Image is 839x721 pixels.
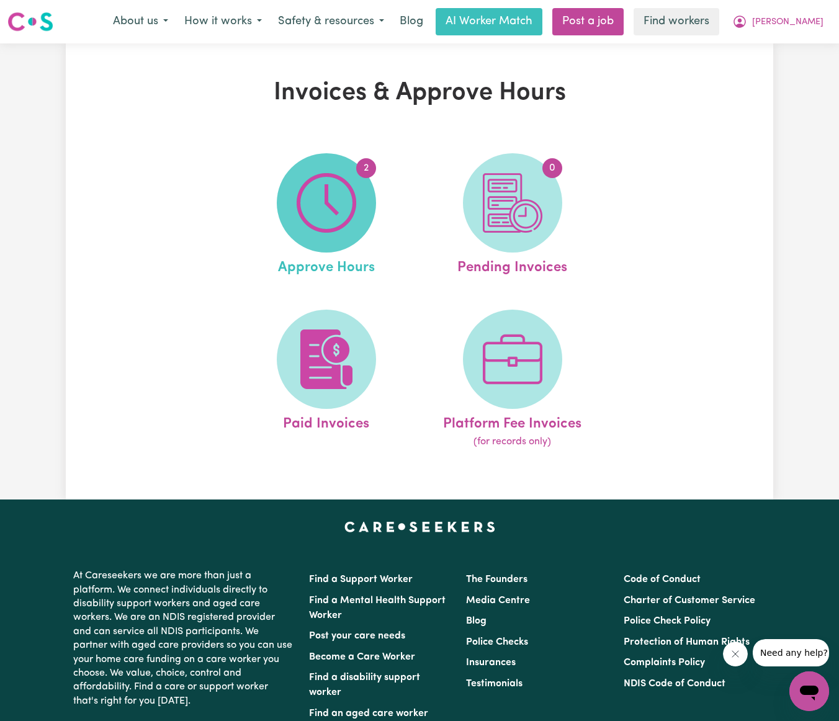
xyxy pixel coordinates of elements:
a: Media Centre [466,596,530,606]
a: Blog [466,616,487,626]
a: Insurances [466,658,516,668]
iframe: Close message [723,642,748,666]
h1: Invoices & Approve Hours [191,78,648,108]
span: Paid Invoices [283,409,369,435]
a: Find a disability support worker [309,673,420,697]
a: Careseekers home page [344,522,495,532]
a: Code of Conduct [624,575,701,584]
span: [PERSON_NAME] [752,16,823,29]
a: Find workers [634,8,719,35]
a: Platform Fee Invoices(for records only) [423,310,602,450]
p: At Careseekers we are more than just a platform. We connect individuals directly to disability su... [73,564,294,713]
a: Police Check Policy [624,616,711,626]
a: Protection of Human Rights [624,637,750,647]
img: Careseekers logo [7,11,53,33]
button: How it works [176,9,270,35]
a: Complaints Policy [624,658,705,668]
span: Platform Fee Invoices [443,409,581,435]
iframe: Message from company [753,639,829,666]
a: Post your care needs [309,631,405,641]
button: Safety & resources [270,9,392,35]
a: Post a job [552,8,624,35]
a: Pending Invoices [423,153,602,279]
a: Find a Mental Health Support Worker [309,596,446,620]
button: My Account [724,9,832,35]
a: NDIS Code of Conduct [624,679,725,689]
a: Charter of Customer Service [624,596,755,606]
span: Approve Hours [278,253,375,279]
iframe: Button to launch messaging window [789,671,829,711]
a: Careseekers logo [7,7,53,36]
a: Police Checks [466,637,528,647]
a: Find a Support Worker [309,575,413,584]
a: The Founders [466,575,527,584]
a: Approve Hours [237,153,416,279]
span: Pending Invoices [457,253,567,279]
a: Paid Invoices [237,310,416,450]
a: Find an aged care worker [309,709,428,719]
a: Blog [392,8,431,35]
button: About us [105,9,176,35]
a: Testimonials [466,679,523,689]
span: (for records only) [473,434,551,449]
a: AI Worker Match [436,8,542,35]
span: 2 [356,158,376,178]
span: 0 [542,158,562,178]
a: Become a Care Worker [309,652,415,662]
